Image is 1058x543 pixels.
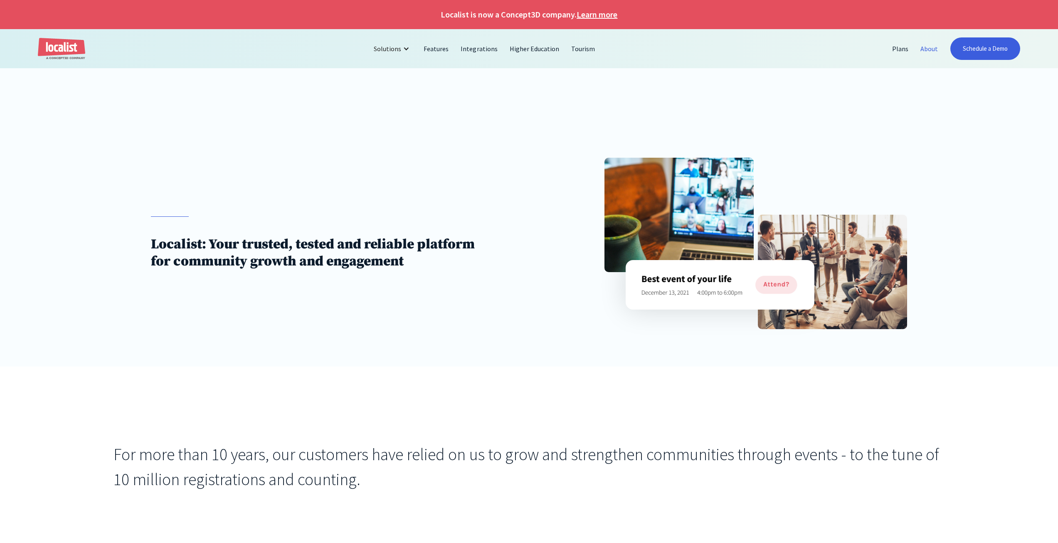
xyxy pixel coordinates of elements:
h1: Localist: Your trusted, tested and reliable platform for community growth and engagement [151,236,491,270]
img: About Localist [604,158,754,272]
a: home [38,38,85,60]
a: Higher Education [504,39,565,59]
a: Tourism [565,39,601,59]
div: Solutions [367,39,418,59]
div: For more than 10 years, our customers have relied on us to grow and strengthen communities throug... [113,442,945,492]
img: About Localist [626,260,814,310]
img: About Localist [758,215,907,329]
a: Features [418,39,455,59]
a: Learn more [577,8,617,21]
a: Plans [886,39,915,59]
a: Integrations [455,39,503,59]
a: About [915,39,944,59]
div: Solutions [374,44,401,54]
a: Schedule a Demo [950,37,1020,60]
